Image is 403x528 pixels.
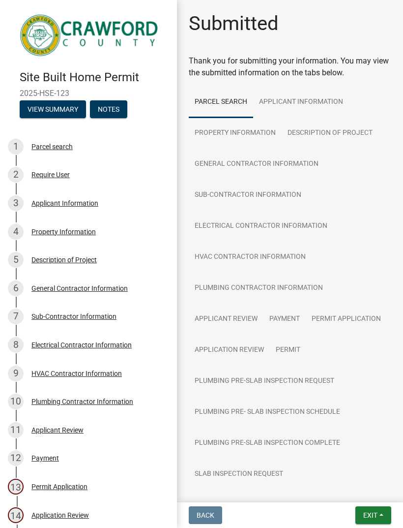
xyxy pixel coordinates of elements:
button: Notes [90,100,127,118]
div: Require User [31,171,70,178]
div: Thank you for submitting your information. You may view the submitted information on the tabs below. [189,55,391,79]
div: Payment [31,455,59,462]
a: Electrical Contractor Information [189,211,333,242]
div: 5 [8,252,24,268]
a: Permit [270,335,306,366]
h1: Submitted [189,12,279,35]
a: Plumbing Pre- Slab Inspection Schedule [189,397,346,428]
img: Crawford County, Georgia [20,10,161,60]
a: Permit Application [306,304,387,335]
div: 9 [8,366,24,381]
div: Applicant Information [31,200,98,207]
div: HVAC Contractor Information [31,370,122,377]
button: Back [189,506,222,524]
wm-modal-confirm: Notes [90,106,127,114]
a: HVAC Contractor Information [189,242,312,273]
div: 10 [8,394,24,409]
a: Plumbing Pre-Slab Inspection Complete [189,428,346,459]
span: Exit [363,511,377,519]
div: 1 [8,139,24,155]
div: Plumbing Contractor Information [31,398,133,405]
div: 2 [8,167,24,183]
div: 8 [8,337,24,353]
div: 7 [8,309,24,324]
a: Description of Project [282,118,378,149]
div: Electrical Contractor Information [31,342,132,348]
a: Applicant Information [253,87,349,118]
div: Application Review [31,512,89,519]
div: General Contractor Information [31,285,128,292]
div: Applicant Review [31,427,84,434]
a: General Contractor Information [189,149,324,180]
button: View Summary [20,100,86,118]
wm-modal-confirm: Summary [20,106,86,114]
div: Permit Application [31,483,87,490]
a: Property Information [189,118,282,149]
div: 13 [8,479,24,495]
button: Exit [355,506,391,524]
div: Parcel search [31,143,73,150]
div: 3 [8,195,24,211]
div: 11 [8,422,24,438]
span: Back [197,511,214,519]
a: Slab Inspection Request [189,459,289,490]
div: 14 [8,507,24,523]
a: Applicant Review [189,304,263,335]
span: 2025-HSE-123 [20,89,157,98]
a: Parcel search [189,87,253,118]
div: Sub-Contractor Information [31,313,116,320]
a: Slab Inspection Schedule [189,490,293,521]
div: Description of Project [31,256,97,263]
a: Payment [263,304,306,335]
a: Plumbing Pre-Slab Inspection Request [189,366,340,397]
div: Property Information [31,228,96,235]
h4: Site Built Home Permit [20,70,169,85]
div: 6 [8,280,24,296]
a: Plumbing Contractor Information [189,273,329,304]
div: 12 [8,450,24,466]
a: Application Review [189,335,270,366]
a: Sub-Contractor Information [189,180,307,211]
div: 4 [8,224,24,240]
